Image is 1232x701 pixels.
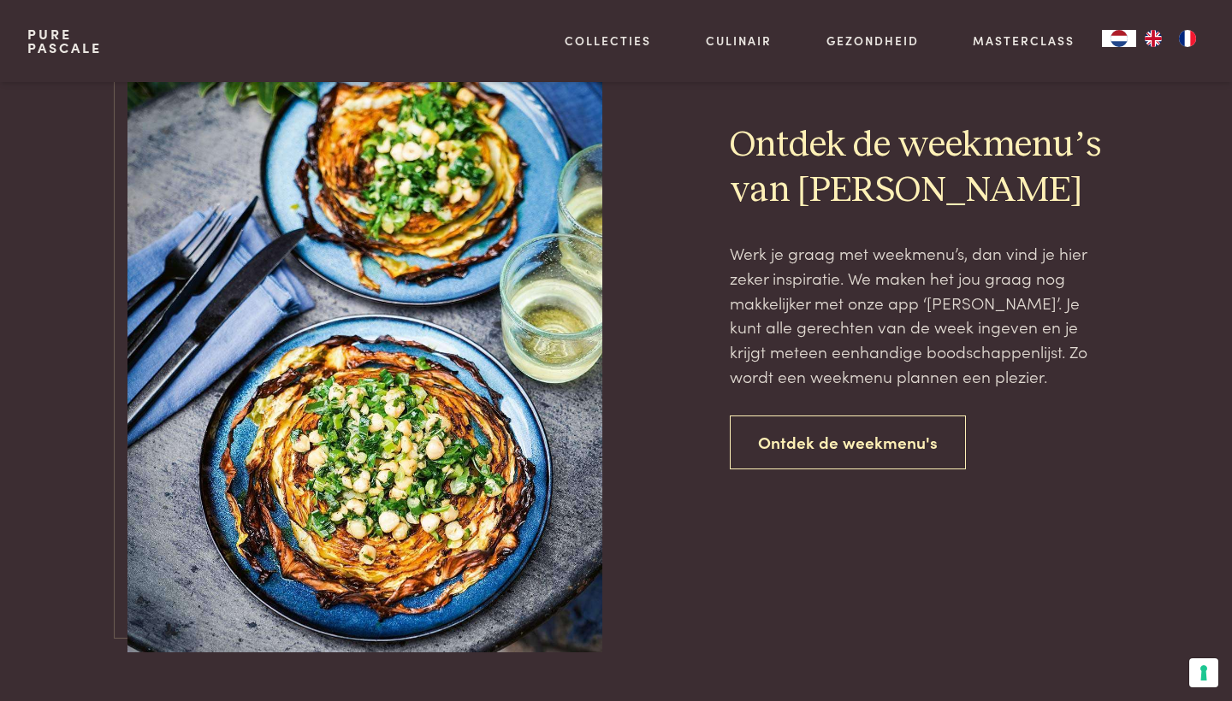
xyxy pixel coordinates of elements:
[730,241,1105,388] p: Werk je graag met weekmenu’s, dan vind je hier zeker inspiratie. We maken het jou graag nog makke...
[1170,30,1205,47] a: FR
[730,415,966,469] a: Ontdek de weekmenu's
[1102,30,1136,47] a: NL
[1136,30,1205,47] ul: Language list
[973,32,1075,50] a: Masterclass
[1102,30,1136,47] div: Language
[1102,30,1205,47] aside: Language selected: Nederlands
[27,27,102,55] a: PurePascale
[1136,30,1170,47] a: EN
[730,123,1105,214] h2: Ontdek de weekmenu’s van [PERSON_NAME]
[706,32,772,50] a: Culinair
[826,32,919,50] a: Gezondheid
[1189,658,1218,687] button: Uw voorkeuren voor toestemming voor trackingtechnologieën
[565,32,651,50] a: Collecties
